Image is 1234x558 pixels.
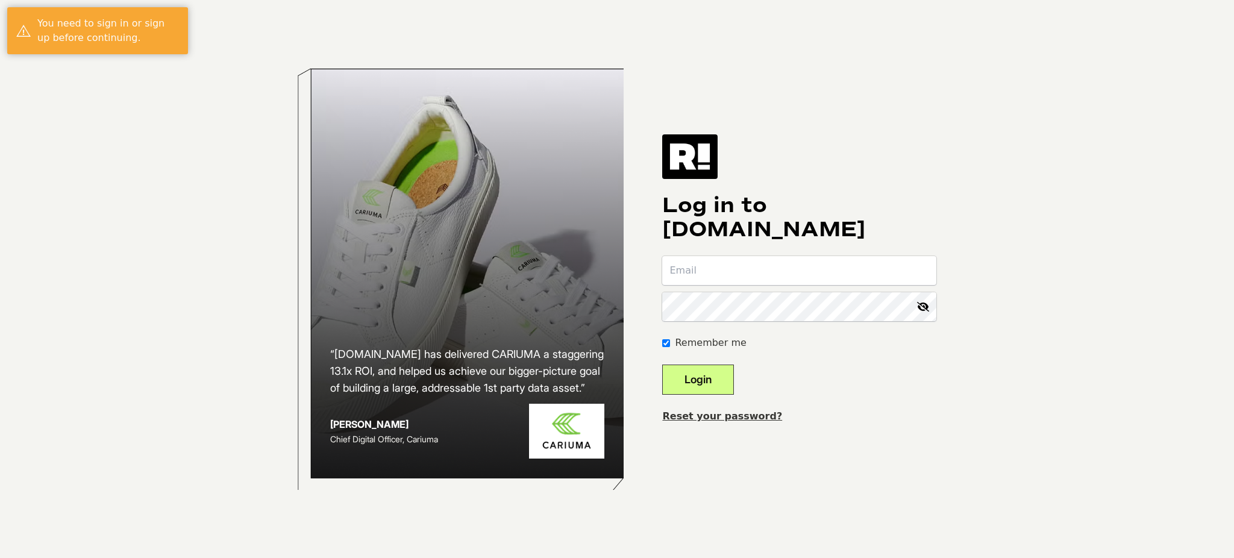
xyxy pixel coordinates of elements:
[330,346,605,397] h2: “[DOMAIN_NAME] has delivered CARIUMA a staggering 13.1x ROI, and helped us achieve our bigger-pic...
[330,434,438,444] span: Chief Digital Officer, Cariuma
[675,336,746,350] label: Remember me
[662,365,734,395] button: Login
[529,404,604,459] img: Cariuma
[662,410,782,422] a: Reset your password?
[37,16,179,45] div: You need to sign in or sign up before continuing.
[662,134,718,179] img: Retention.com
[662,256,936,285] input: Email
[330,418,409,430] strong: [PERSON_NAME]
[662,193,936,242] h1: Log in to [DOMAIN_NAME]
